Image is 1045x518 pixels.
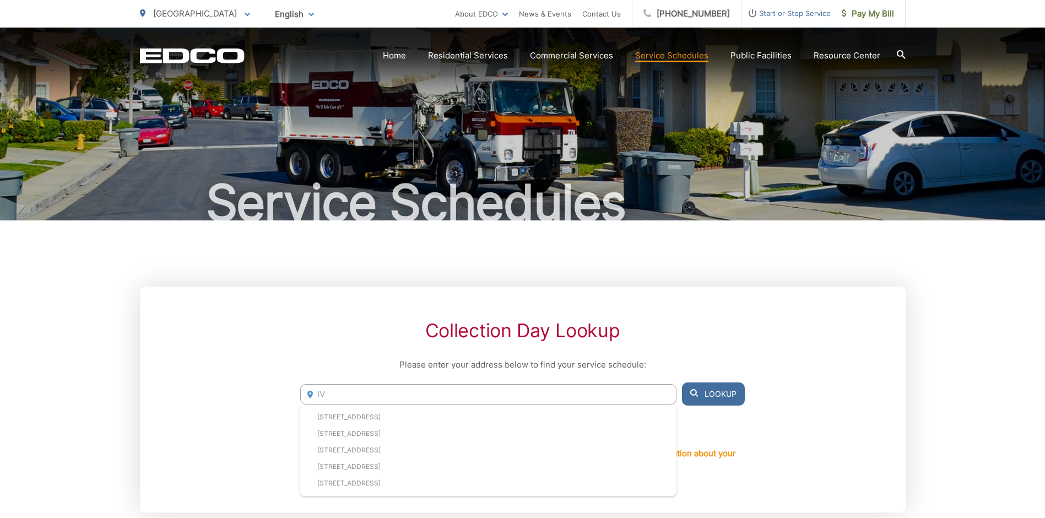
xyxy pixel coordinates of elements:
span: [GEOGRAPHIC_DATA] [153,8,237,19]
a: Resource Center [814,49,880,62]
h2: Collection Day Lookup [300,320,744,342]
a: Contact Us [582,7,621,20]
a: About EDCO [455,7,508,20]
a: Home [383,49,406,62]
li: [STREET_ADDRESS] [300,458,676,475]
li: [STREET_ADDRESS] [300,442,676,458]
a: Service Schedules [635,49,708,62]
span: English [267,4,322,24]
a: EDCD logo. Return to the homepage. [140,48,245,63]
h1: Service Schedules [140,175,906,230]
a: Commercial Services [530,49,613,62]
li: [STREET_ADDRESS] [300,409,676,425]
button: Lookup [682,382,745,406]
a: Residential Services [428,49,508,62]
a: Public Facilities [730,49,792,62]
li: [STREET_ADDRESS] [300,475,676,492]
span: Pay My Bill [842,7,894,20]
p: Please enter your address below to find your service schedule: [300,358,744,371]
input: Enter Address [300,384,676,404]
li: [STREET_ADDRESS] [300,425,676,442]
a: News & Events [519,7,571,20]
